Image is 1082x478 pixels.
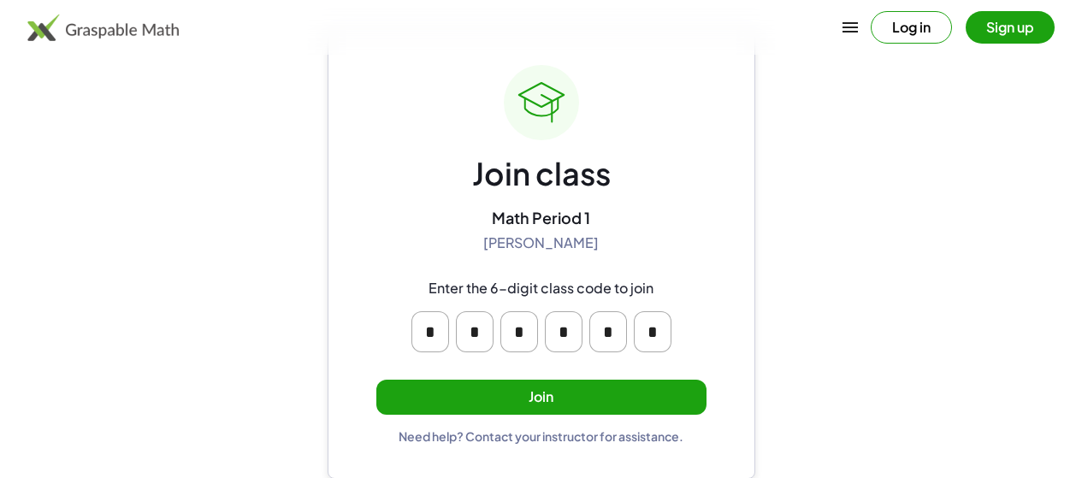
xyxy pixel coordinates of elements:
[500,311,538,352] input: Please enter OTP character 3
[966,11,1055,44] button: Sign up
[411,311,449,352] input: Please enter OTP character 1
[492,208,590,227] div: Math Period 1
[429,280,653,298] div: Enter the 6-digit class code to join
[634,311,671,352] input: Please enter OTP character 6
[376,380,707,415] button: Join
[871,11,952,44] button: Log in
[483,234,599,252] div: [PERSON_NAME]
[456,311,494,352] input: Please enter OTP character 2
[545,311,582,352] input: Please enter OTP character 4
[472,154,611,194] div: Join class
[399,428,683,444] div: Need help? Contact your instructor for assistance.
[589,311,627,352] input: Please enter OTP character 5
